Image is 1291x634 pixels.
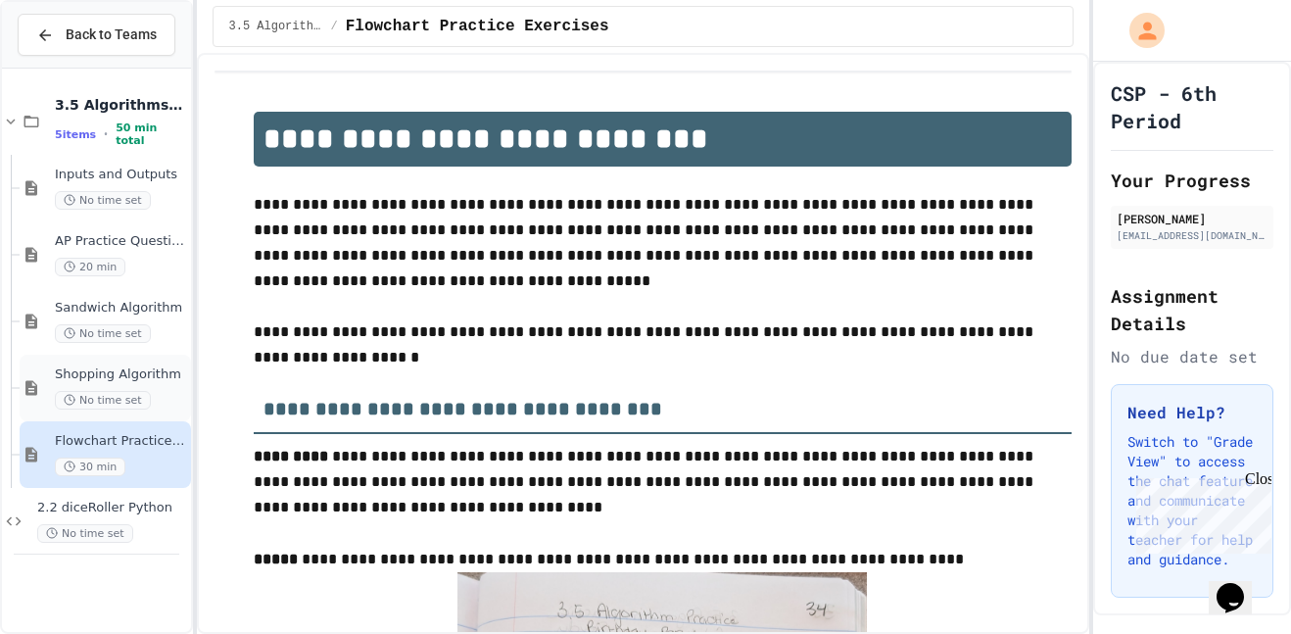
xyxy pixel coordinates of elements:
[1209,556,1271,614] iframe: chat widget
[1127,401,1257,424] h3: Need Help?
[37,500,187,516] span: 2.2 diceRoller Python
[1127,432,1257,569] p: Switch to "Grade View" to access the chat feature and communicate with your teacher for help and ...
[55,167,187,183] span: Inputs and Outputs
[1111,282,1273,337] h2: Assignment Details
[55,391,151,410] span: No time set
[18,14,175,56] button: Back to Teams
[1117,210,1267,227] div: [PERSON_NAME]
[346,15,609,38] span: Flowchart Practice Exercises
[55,366,187,383] span: Shopping Algorithm
[37,524,133,543] span: No time set
[55,458,125,476] span: 30 min
[55,258,125,276] span: 20 min
[55,324,151,343] span: No time set
[116,122,186,147] span: 50 min total
[55,233,187,250] span: AP Practice Questions
[55,96,187,114] span: 3.5 Algorithms Practice
[229,19,323,34] span: 3.5 Algorithms Practice
[104,126,108,142] span: •
[1111,79,1273,134] h1: CSP - 6th Period
[55,433,187,450] span: Flowchart Practice Exercises
[8,8,135,124] div: Chat with us now!Close
[331,19,338,34] span: /
[1111,345,1273,368] div: No due date set
[55,300,187,317] span: Sandwich Algorithm
[55,191,151,210] span: No time set
[66,24,157,45] span: Back to Teams
[1128,470,1271,554] iframe: chat widget
[55,128,96,141] span: 5 items
[1117,228,1267,243] div: [EMAIL_ADDRESS][DOMAIN_NAME]
[1111,167,1273,194] h2: Your Progress
[1109,8,1170,53] div: My Account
